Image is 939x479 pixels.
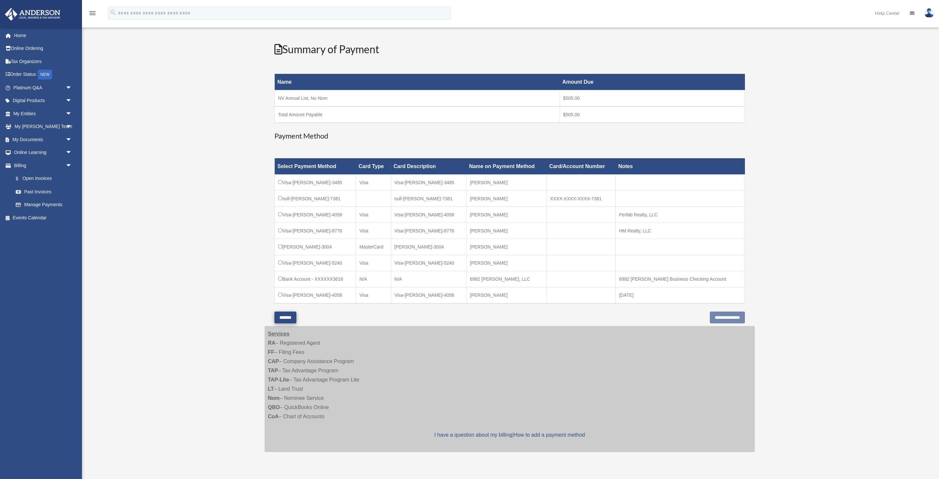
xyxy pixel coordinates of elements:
[19,175,23,183] span: $
[3,8,62,21] img: Anderson Advisors Platinum Portal
[66,133,79,146] span: arrow_drop_down
[467,190,547,207] td: [PERSON_NAME]
[467,174,547,190] td: [PERSON_NAME]
[268,395,280,401] strong: Nom
[434,432,512,438] a: I have a question about my billing
[268,349,274,355] strong: FF
[5,42,82,55] a: Online Ordering
[391,174,466,190] td: Visa-[PERSON_NAME]-3485
[560,74,745,90] th: Amount Due
[9,172,75,185] a: $Open Invoices
[616,158,745,174] th: Notes
[275,239,356,255] td: [PERSON_NAME]-3004
[268,340,275,346] strong: RA
[5,29,82,42] a: Home
[38,70,52,79] div: NEW
[268,386,274,392] strong: LT
[66,94,79,108] span: arrow_drop_down
[275,74,560,90] th: Name
[268,359,279,364] strong: CAP
[5,68,82,81] a: Order StatusNEW
[616,287,745,303] td: [DATE]
[391,287,466,303] td: Visa-[PERSON_NAME]-4058
[275,90,560,106] td: NV Annual List, No Nom
[391,223,466,239] td: Visa-[PERSON_NAME]-8776
[274,42,745,57] h2: Summary of Payment
[513,432,585,438] a: How to add a payment method
[89,11,96,17] a: menu
[66,159,79,172] span: arrow_drop_down
[5,55,82,68] a: Tax Organizers
[275,190,356,207] td: null-[PERSON_NAME]-7381
[391,190,466,207] td: null-[PERSON_NAME]-7381
[467,271,547,287] td: 6992 [PERSON_NAME], LLC
[89,9,96,17] i: menu
[467,158,547,174] th: Name on Payment Method
[547,190,615,207] td: XXXX-XXXX-XXXX-7381
[268,404,280,410] strong: QBO
[5,94,82,107] a: Digital Productsarrow_drop_down
[275,223,356,239] td: Visa-[PERSON_NAME]-8776
[66,146,79,160] span: arrow_drop_down
[616,223,745,239] td: HM Realty, LLC
[547,158,615,174] th: Card/Account Number
[275,271,356,287] td: Bank Account - XXXXXX3616
[274,131,745,141] h3: Payment Method
[66,81,79,95] span: arrow_drop_down
[356,174,391,190] td: Visa
[467,287,547,303] td: [PERSON_NAME]
[467,255,547,271] td: [PERSON_NAME]
[356,239,391,255] td: MasterCard
[5,146,82,159] a: Online Learningarrow_drop_down
[356,287,391,303] td: Visa
[616,207,745,223] td: Perfab Realty, LLC
[268,377,289,382] strong: TAP-Lite
[5,211,82,224] a: Events Calendar
[467,207,547,223] td: [PERSON_NAME]
[560,106,745,123] td: $505.00
[5,107,82,120] a: My Entitiesarrow_drop_down
[924,8,934,18] img: User Pic
[356,271,391,287] td: N/A
[356,223,391,239] td: Visa
[9,185,79,198] a: Past Invoices
[5,159,79,172] a: Billingarrow_drop_down
[275,158,356,174] th: Select Payment Method
[5,81,82,94] a: Platinum Q&Aarrow_drop_down
[467,223,547,239] td: [PERSON_NAME]
[356,158,391,174] th: Card Type
[5,120,82,133] a: My [PERSON_NAME] Teamarrow_drop_down
[275,207,356,223] td: Visa-[PERSON_NAME]-4058
[66,107,79,120] span: arrow_drop_down
[275,255,356,271] td: Visa-[PERSON_NAME]-5240
[5,133,82,146] a: My Documentsarrow_drop_down
[268,430,751,440] p: |
[391,239,466,255] td: [PERSON_NAME]-3004
[268,331,290,337] strong: Services
[391,158,466,174] th: Card Description
[265,326,755,452] div: – Registered Agent – Filing Fees – Company Assistance Program – Tax Advantage Program – Tax Advan...
[275,287,356,303] td: Visa-[PERSON_NAME]-4058
[110,9,117,16] i: search
[467,239,547,255] td: [PERSON_NAME]
[275,174,356,190] td: Visa-[PERSON_NAME]-3485
[391,207,466,223] td: Visa-[PERSON_NAME]-4058
[268,368,278,373] strong: TAP
[9,198,79,211] a: Manage Payments
[268,414,279,419] strong: CoA
[356,207,391,223] td: Visa
[560,90,745,106] td: $505.00
[66,120,79,134] span: arrow_drop_down
[356,255,391,271] td: Visa
[616,271,745,287] td: 6992 [PERSON_NAME] Business Checking Account
[391,255,466,271] td: Visa-[PERSON_NAME]-5240
[275,106,560,123] td: Total Amount Payable
[391,271,466,287] td: N/A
